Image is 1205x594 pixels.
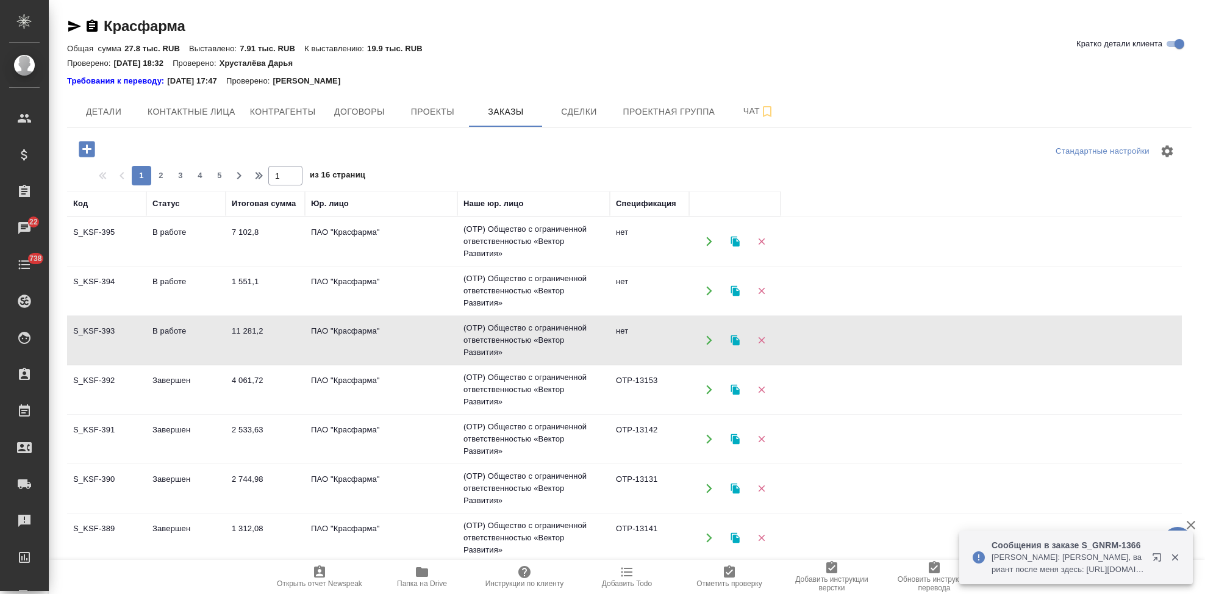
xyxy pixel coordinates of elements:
[85,19,99,34] button: Скопировать ссылку
[173,59,220,68] p: Проверено:
[576,560,678,594] button: Добавить Todo
[610,418,689,460] td: OTP-13142
[678,560,781,594] button: Отметить проверку
[226,270,305,312] td: 1 551,1
[226,517,305,559] td: 1 312,08
[1076,38,1162,50] span: Кратко детали клиента
[73,198,88,210] div: Код
[146,319,226,362] td: В работе
[485,579,564,588] span: Инструкции по клиенту
[67,75,167,87] a: Требования к переводу:
[210,170,229,182] span: 5
[305,220,457,263] td: ПАО "Красфарма"
[890,575,978,592] span: Обновить инструкции перевода
[74,104,133,120] span: Детали
[610,220,689,263] td: нет
[473,560,576,594] button: Инструкции по клиенту
[788,575,876,592] span: Добавить инструкции верстки
[67,418,146,460] td: S_KSF-391
[1145,545,1174,574] button: Открыть в новой вкладке
[781,560,883,594] button: Добавить инструкции верстки
[67,59,114,68] p: Проверено:
[311,198,349,210] div: Юр. лицо
[602,579,652,588] span: Добавить Todo
[305,467,457,510] td: ПАО "Красфарма"
[268,560,371,594] button: Открыть отчет Newspeak
[232,198,296,210] div: Итоговая сумма
[371,560,473,594] button: Папка на Drive
[220,59,302,68] p: Хрусталёва Дарья
[610,517,689,559] td: OTP-13141
[171,166,190,185] button: 3
[883,560,985,594] button: Обновить инструкции перевода
[992,539,1144,551] p: Сообщения в заказе S_GNRM-1366
[146,517,226,559] td: Завершен
[67,517,146,559] td: S_KSF-389
[367,44,432,53] p: 19.9 тыс. RUB
[1162,552,1187,563] button: Закрыть
[167,75,226,87] p: [DATE] 17:47
[189,44,240,53] p: Выставлено:
[190,170,210,182] span: 4
[104,18,185,34] a: Красфарма
[397,579,447,588] span: Папка на Drive
[151,166,171,185] button: 2
[696,427,721,452] button: Открыть
[723,328,748,353] button: Клонировать
[696,378,721,403] button: Открыть
[457,316,610,365] td: (OTP) Общество с ограниченной ответственностью «Вектор Развития»
[723,526,748,551] button: Клонировать
[749,476,774,501] button: Удалить
[457,513,610,562] td: (OTP) Общество с ограниченной ответственностью «Вектор Развития»
[70,137,104,162] button: Добавить проект
[623,104,715,120] span: Проектная группа
[305,517,457,559] td: ПАО "Красфарма"
[310,168,365,185] span: из 16 страниц
[67,270,146,312] td: S_KSF-394
[992,551,1144,576] p: [PERSON_NAME]: [PERSON_NAME], вариант после меня здесь: [URL][DOMAIN_NAME]
[67,467,146,510] td: S_KSF-390
[749,328,774,353] button: Удалить
[277,579,362,588] span: Открыть отчет Newspeak
[226,319,305,362] td: 11 281,2
[696,279,721,304] button: Открыть
[749,279,774,304] button: Удалить
[723,229,748,254] button: Клонировать
[749,378,774,403] button: Удалить
[3,213,46,243] a: 22
[22,252,49,265] span: 738
[171,170,190,182] span: 3
[305,270,457,312] td: ПАО "Красфарма"
[729,104,788,119] span: Чат
[696,229,721,254] button: Открыть
[1162,527,1193,557] button: 🙏
[1153,137,1182,166] span: Настроить таблицу
[457,464,610,513] td: (OTP) Общество с ограниченной ответственностью «Вектор Развития»
[330,104,388,120] span: Договоры
[151,170,171,182] span: 2
[305,319,457,362] td: ПАО "Красфарма"
[476,104,535,120] span: Заказы
[749,229,774,254] button: Удалить
[403,104,462,120] span: Проекты
[723,427,748,452] button: Клонировать
[457,217,610,266] td: (OTP) Общество с ограниченной ответственностью «Вектор Развития»
[610,467,689,510] td: OTP-13131
[124,44,189,53] p: 27.8 тыс. RUB
[67,368,146,411] td: S_KSF-392
[723,476,748,501] button: Клонировать
[67,220,146,263] td: S_KSF-395
[148,104,235,120] span: Контактные лица
[67,319,146,362] td: S_KSF-393
[273,75,349,87] p: [PERSON_NAME]
[457,415,610,463] td: (OTP) Общество с ограниченной ответственностью «Вектор Развития»
[67,19,82,34] button: Скопировать ссылку для ЯМессенджера
[226,418,305,460] td: 2 533,63
[250,104,316,120] span: Контрагенты
[152,198,180,210] div: Статус
[549,104,608,120] span: Сделки
[146,220,226,263] td: В работе
[210,166,229,185] button: 5
[760,104,774,119] svg: Подписаться
[696,328,721,353] button: Открыть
